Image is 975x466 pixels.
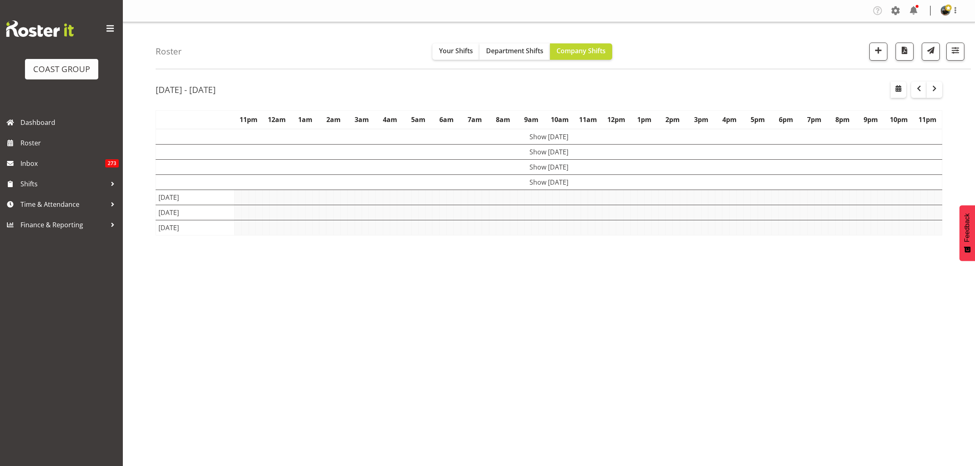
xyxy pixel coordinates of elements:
th: 11am [574,110,602,129]
button: Department Shifts [480,43,550,60]
th: 1am [291,110,319,129]
th: 1pm [630,110,658,129]
td: [DATE] [156,220,235,235]
td: Show [DATE] [156,174,942,190]
th: 7am [461,110,489,129]
span: Inbox [20,157,105,170]
span: Time & Attendance [20,198,106,210]
th: 10pm [885,110,913,129]
td: [DATE] [156,190,235,205]
button: Send a list of all shifts for the selected filtered period to all rostered employees. [922,43,940,61]
td: Show [DATE] [156,129,942,145]
span: Shifts [20,178,106,190]
button: Filter Shifts [946,43,964,61]
button: Your Shifts [432,43,480,60]
span: 273 [105,159,119,167]
th: 5am [404,110,432,129]
span: Your Shifts [439,46,473,55]
h4: Roster [156,47,182,56]
img: Rosterit website logo [6,20,74,37]
th: 9am [517,110,545,129]
th: 9pm [857,110,885,129]
th: 6am [432,110,461,129]
button: Company Shifts [550,43,612,60]
button: Select a specific date within the roster. [891,81,906,98]
td: [DATE] [156,205,235,220]
span: Finance & Reporting [20,219,106,231]
button: Download a PDF of the roster according to the set date range. [896,43,914,61]
button: Feedback - Show survey [959,205,975,261]
th: 4pm [715,110,744,129]
th: 12am [263,110,291,129]
th: 11pm [913,110,942,129]
th: 2pm [658,110,687,129]
button: Add a new shift [869,43,887,61]
div: COAST GROUP [33,63,90,75]
th: 7pm [800,110,828,129]
th: 10am [545,110,574,129]
td: Show [DATE] [156,159,942,174]
th: 11pm [235,110,263,129]
h2: [DATE] - [DATE] [156,84,216,95]
span: Department Shifts [486,46,543,55]
td: Show [DATE] [156,144,942,159]
th: 3pm [687,110,715,129]
th: 8pm [828,110,857,129]
th: 4am [376,110,404,129]
th: 6pm [772,110,800,129]
th: 5pm [744,110,772,129]
th: 3am [348,110,376,129]
th: 8am [489,110,517,129]
th: 12pm [602,110,630,129]
span: Dashboard [20,116,119,129]
span: Company Shifts [556,46,606,55]
img: abe-denton65321ee68e143815db86bfb5b039cb77.png [941,6,950,16]
span: Roster [20,137,119,149]
th: 2am [319,110,348,129]
span: Feedback [964,213,971,242]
